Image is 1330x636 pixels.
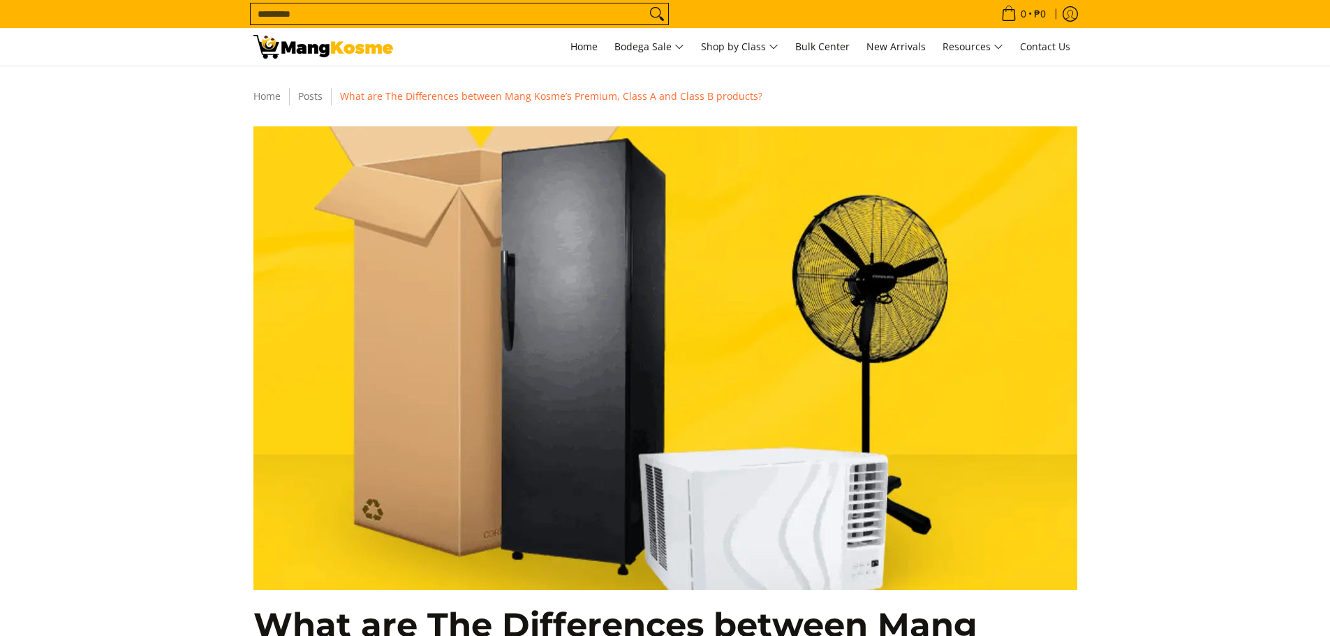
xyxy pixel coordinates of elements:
[997,6,1050,22] span: •
[701,38,778,56] span: Shop by Class
[253,35,393,59] img: Mang Kosme&#39;s Premium, Class A, &amp; Class B Home Appliances l MK Blog
[936,28,1010,66] a: Resources
[859,28,933,66] a: New Arrivals
[340,89,762,103] span: What are The Differences between Mang Kosme’s Premium, Class A and Class B products?
[253,126,1077,590] img: class a-class b-blog-featured-image
[253,89,281,103] a: Home
[1013,28,1077,66] a: Contact Us
[614,38,684,56] span: Bodega Sale
[866,40,926,53] span: New Arrivals
[570,40,598,53] span: Home
[1020,40,1070,53] span: Contact Us
[607,28,691,66] a: Bodega Sale
[943,38,1003,56] span: Resources
[646,3,668,24] button: Search
[694,28,785,66] a: Shop by Class
[246,87,1084,105] nav: Breadcrumbs
[1032,9,1048,19] span: ₱0
[795,40,850,53] span: Bulk Center
[298,89,323,103] a: Posts
[563,28,605,66] a: Home
[1019,9,1028,19] span: 0
[788,28,857,66] a: Bulk Center
[407,28,1077,66] nav: Main Menu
